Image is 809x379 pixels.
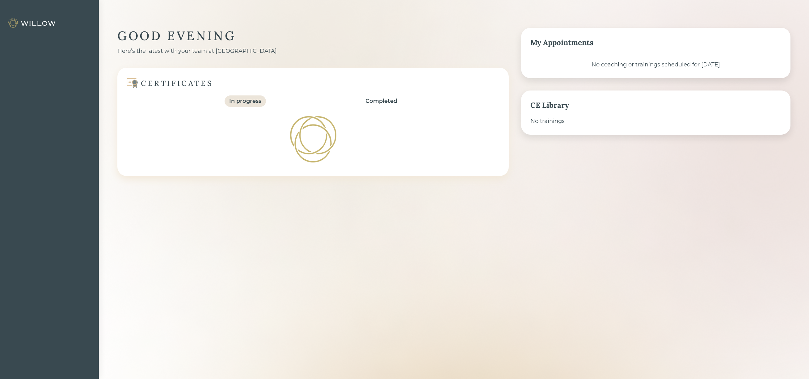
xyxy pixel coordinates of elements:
[280,107,346,172] img: Loading!
[530,100,781,111] div: CE Library
[530,61,781,69] div: No coaching or trainings scheduled for [DATE]
[530,37,781,48] div: My Appointments
[117,28,509,44] div: GOOD EVENING
[365,97,397,105] div: Completed
[8,18,57,28] img: Willow
[530,117,781,125] div: No trainings
[141,78,213,88] div: CERTIFICATES
[229,97,261,105] div: In progress
[117,47,509,55] div: Here’s the latest with your team at [GEOGRAPHIC_DATA]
